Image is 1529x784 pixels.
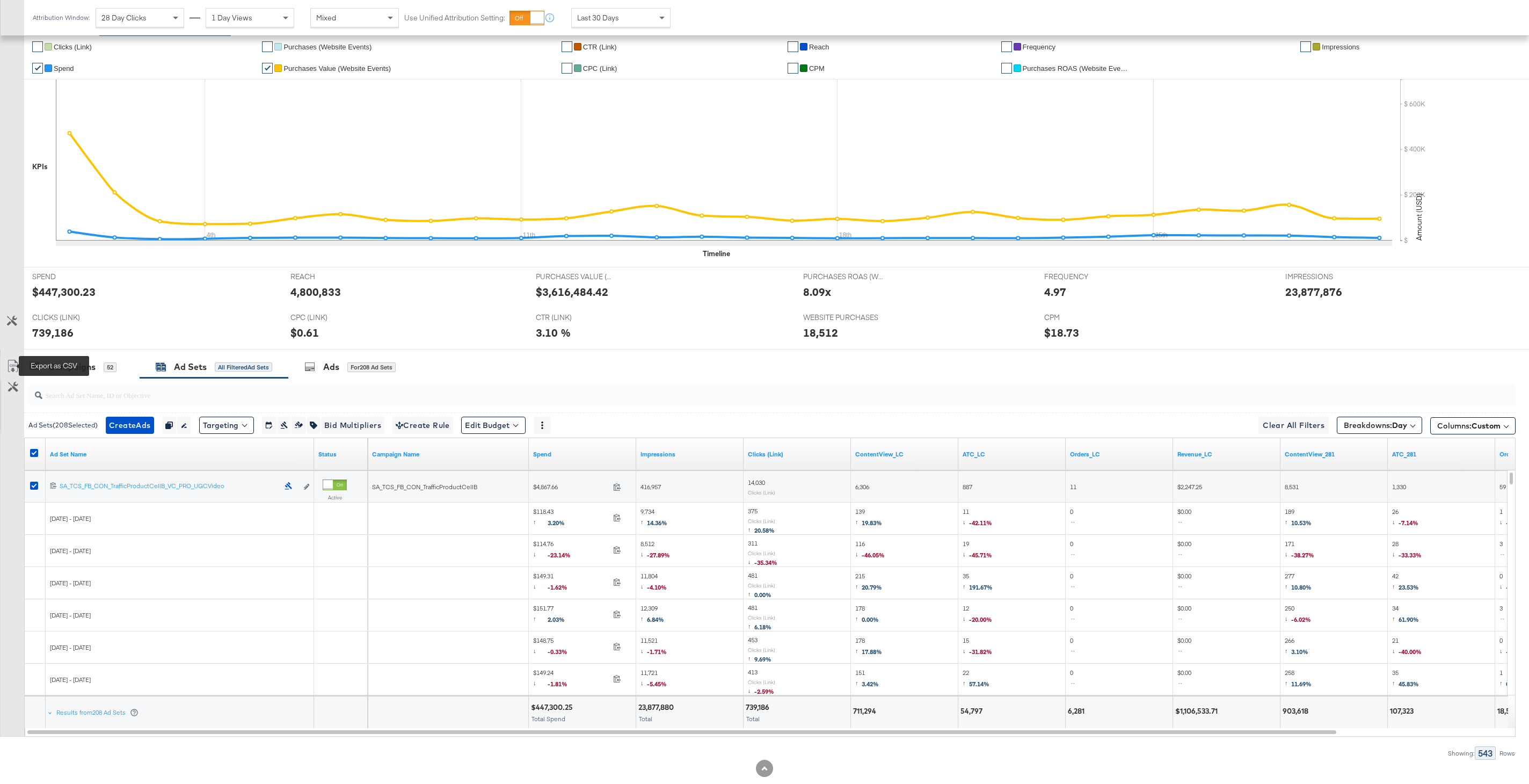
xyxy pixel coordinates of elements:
sub: Clicks (Link) [748,518,775,524]
div: Showing: [1447,750,1475,757]
div: Timeline [703,249,730,259]
span: -1.81% [548,680,576,688]
a: ✔ [262,63,273,74]
a: ATC_281 [1392,450,1491,459]
span: ↓ [748,557,754,565]
span: 453 [748,636,758,644]
span: ↑ [1499,679,1506,687]
span: ↑ [640,518,647,526]
span: 413 [748,668,758,676]
span: 6.18% [754,623,771,631]
span: Last 30 Days [577,13,619,23]
div: SA_TCS_FB_CON_TrafficProductCellB_VC_PRO_UGCVideo [60,482,279,490]
span: $0.00 [1177,507,1191,529]
span: ↓ [1499,582,1506,590]
span: [DATE] - [DATE] [50,547,91,555]
span: 34 [1392,604,1419,626]
span: $149.24 [533,669,609,691]
span: 10.53% [1291,519,1312,527]
span: ↑ [855,647,862,655]
label: Use Unified Attribution Setting: [404,13,505,23]
span: ↓ [963,647,969,655]
span: [DATE] - [DATE] [50,676,91,684]
div: Ad Sets [174,361,207,373]
span: -38.27% [1291,551,1314,559]
div: 8.09x [803,284,831,300]
text: Amount (USD) [1414,193,1424,241]
div: 6,281 [1068,706,1088,716]
span: ↔ [1499,614,1509,622]
div: $447,300.25 [531,702,576,713]
span: ↓ [1392,518,1399,526]
span: 116 [855,540,885,562]
span: 22 [963,669,989,691]
span: 3.20% [548,519,573,527]
span: 0 [1070,540,1079,562]
sub: Clicks (Link) [748,647,775,653]
span: ↑ [1285,679,1291,687]
span: ↓ [1392,550,1399,558]
span: IMPRESSIONS [1285,272,1366,282]
span: 311 [748,539,758,547]
span: ↓ [963,614,969,622]
span: -5.45% [647,680,667,688]
span: CPM [809,64,825,72]
a: The number of times your ad was served. On mobile apps an ad is counted as served the first time ... [640,450,739,459]
div: Ads [323,361,339,373]
span: ↓ [1499,518,1506,526]
span: ↑ [533,614,548,622]
span: 6.84% [647,615,664,623]
span: REACH [290,272,371,282]
span: $4,867.66 [533,483,609,491]
span: ↓ [1392,647,1399,655]
span: CTR (LINK) [536,313,616,323]
span: ↔ [1499,550,1509,558]
span: $0.00 [1177,572,1191,594]
span: 178 [855,604,879,626]
span: 35 [1392,669,1419,691]
sub: Clicks (Link) [748,489,775,496]
span: ↓ [1499,647,1506,655]
div: Rows [1499,750,1516,757]
div: 711,294 [853,706,879,716]
span: ↔ [1177,647,1186,655]
span: PURCHASES ROAS (WEBSITE EVENTS) [803,272,884,282]
span: ↑ [1285,647,1291,655]
span: 21 [1392,636,1422,658]
a: Your Ad Set name. [50,450,310,459]
div: 52 [104,362,117,372]
span: 45.83% [1399,680,1419,688]
div: 739,186 [746,702,773,713]
span: ↔ [1177,679,1186,687]
span: 9,734 [640,507,667,529]
div: All Filtered Ad Sets [215,362,272,372]
span: ↔ [1177,582,1186,590]
span: ↑ [1285,518,1291,526]
sub: Clicks (Link) [748,614,775,621]
span: 57.14% [969,680,989,688]
a: ATC_LC [963,450,1061,459]
span: $151.77 [533,604,609,626]
span: ↔ [1177,614,1186,622]
span: ↑ [855,679,862,687]
span: 3.42% [862,680,879,688]
div: $1,106,533.71 [1175,706,1221,716]
span: ↓ [533,679,548,687]
input: Search Ad Set Name, ID or Objective [42,380,1375,401]
div: $3,616,484.42 [536,284,608,300]
span: ↓ [640,679,647,687]
div: Campaigns [48,361,96,373]
span: SPEND [32,272,113,282]
span: 0 [1070,572,1079,594]
span: 28 Day Clicks [101,13,147,23]
span: -42.11% [969,519,992,527]
span: ↑ [1392,614,1399,622]
span: 12 [963,604,992,626]
span: 171 [1285,540,1314,562]
div: 54,797 [960,706,986,716]
div: 903,618 [1283,706,1312,716]
span: [DATE] - [DATE] [50,643,91,651]
span: 11,804 [640,572,667,594]
div: Results from208 Ad Sets [48,696,141,729]
a: SA_TCS_FB_CON_TrafficProductCellB_VC_PRO_UGCVideo [60,482,279,493]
